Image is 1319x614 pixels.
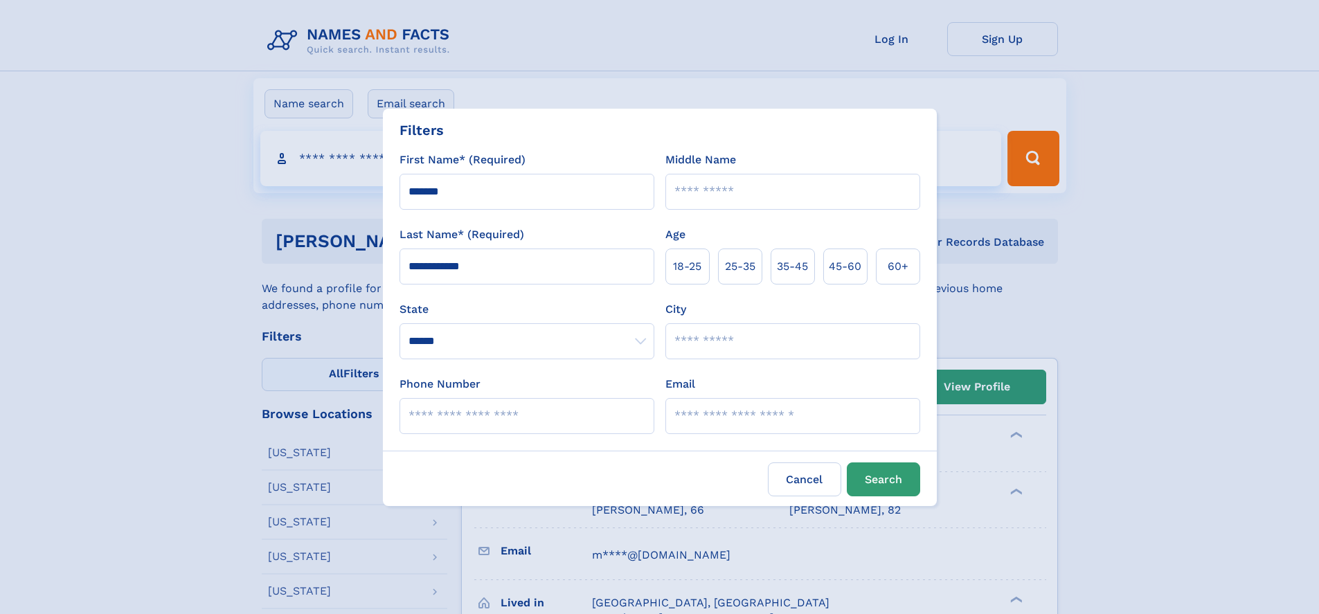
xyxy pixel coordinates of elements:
[665,376,695,392] label: Email
[400,120,444,141] div: Filters
[768,462,841,496] label: Cancel
[777,258,808,275] span: 35‑45
[400,152,526,168] label: First Name* (Required)
[665,301,686,318] label: City
[400,226,524,243] label: Last Name* (Required)
[400,301,654,318] label: State
[847,462,920,496] button: Search
[673,258,701,275] span: 18‑25
[725,258,755,275] span: 25‑35
[665,152,736,168] label: Middle Name
[888,258,908,275] span: 60+
[829,258,861,275] span: 45‑60
[665,226,685,243] label: Age
[400,376,481,392] label: Phone Number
